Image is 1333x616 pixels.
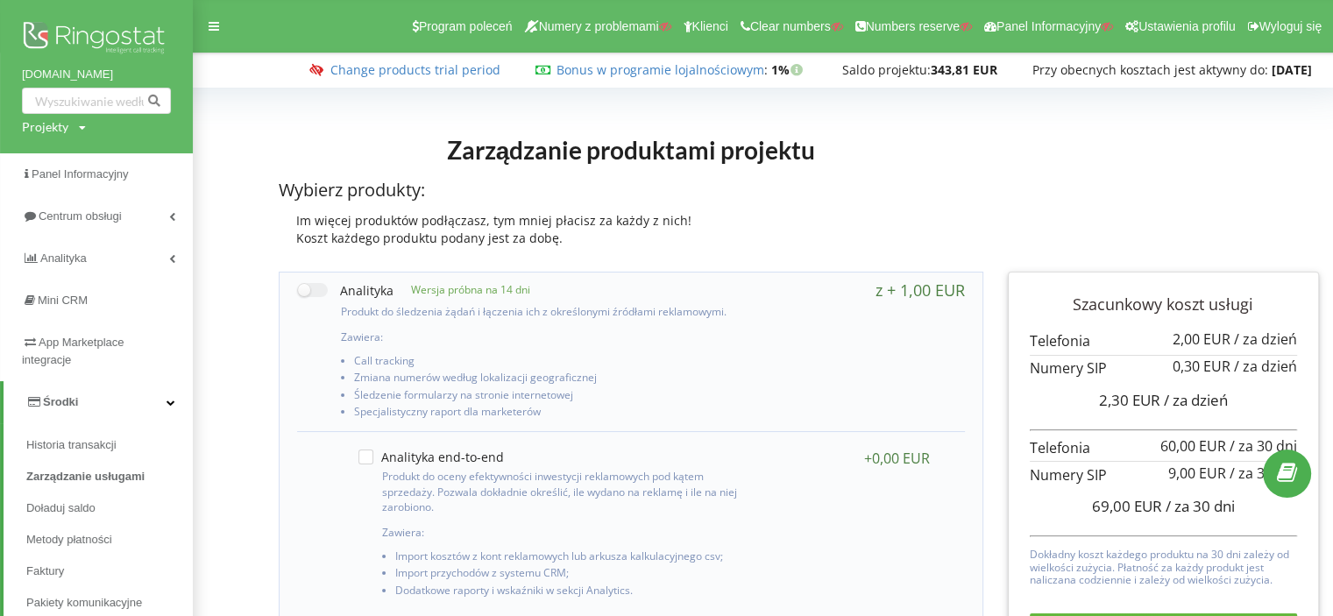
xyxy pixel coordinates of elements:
[1099,390,1160,410] span: 2,30 EUR
[26,436,117,454] span: Historia transakcji
[1160,436,1226,456] span: 60,00 EUR
[750,19,831,33] span: Clear numbers
[866,19,960,33] span: Numbers reserve
[1030,438,1297,458] p: Telefonia
[996,19,1101,33] span: Panel Informacyjny
[22,336,124,366] span: App Marketplace integracje
[1030,544,1297,586] p: Dokładny koszt każdego produktu na 30 dni zależy od wielkości zużycia. Płatność za każdy produkt ...
[1030,358,1297,379] p: Numery SIP
[279,230,983,247] div: Koszt każdego produktu podany jest za dobę.
[279,178,983,203] p: Wybierz produkty:
[26,461,193,492] a: Zarządzanie usługami
[354,355,764,372] li: Call tracking
[1030,331,1297,351] p: Telefonia
[22,118,68,136] div: Projekty
[38,294,88,307] span: Mini CRM
[692,19,728,33] span: Klienci
[26,531,112,549] span: Metody płatności
[557,61,768,78] span: :
[1168,464,1226,483] span: 9,00 EUR
[1164,390,1228,410] span: / za dzień
[354,389,764,406] li: Śledzenie formularzy na stronie internetowej
[26,429,193,461] a: Historia transakcji
[539,19,659,33] span: Numery z problemami
[395,550,758,567] li: Import kosztów z kont reklamowych lub arkusza kalkulacyjnego csv;
[1138,19,1236,33] span: Ustawienia profilu
[26,563,64,580] span: Faktury
[22,18,171,61] img: Ringostat logo
[1259,19,1322,33] span: Wyloguj się
[876,281,965,299] div: z + 1,00 EUR
[22,88,171,114] input: Wyszukiwanie według numeru
[1166,496,1235,516] span: / za 30 dni
[39,209,122,223] span: Centrum obsługi
[26,524,193,556] a: Metody płatności
[1272,61,1312,78] strong: [DATE]
[354,372,764,388] li: Zmiana numerów według lokalizacji geograficznej
[330,61,500,78] a: Change products trial period
[1230,464,1297,483] span: / za 30 dni
[26,499,96,517] span: Doładuj saldo
[382,525,758,540] p: Zawiera:
[842,61,931,78] span: Saldo projektu:
[395,567,758,584] li: Import przychodów z systemu CRM;
[1092,496,1162,516] span: 69,00 EUR
[26,594,142,612] span: Pakiety komunikacyjne
[22,66,171,83] a: [DOMAIN_NAME]
[26,556,193,587] a: Faktury
[26,468,145,485] span: Zarządzanie usługami
[43,395,78,408] span: Środki
[864,450,930,467] div: +0,00 EUR
[1230,436,1297,456] span: / za 30 dni
[394,282,530,297] p: Wersja próbna na 14 dni
[40,251,87,265] span: Analityka
[1234,357,1297,376] span: / za dzień
[4,381,193,423] a: Środki
[1173,357,1230,376] span: 0,30 EUR
[1173,329,1230,349] span: 2,00 EUR
[341,329,764,344] p: Zawiera:
[1234,329,1297,349] span: / za dzień
[279,134,983,166] h1: Zarządzanie produktami projektu
[931,61,997,78] strong: 343,81 EUR
[1030,294,1297,316] p: Szacunkowy koszt usługi
[358,450,504,464] label: Analityka end-to-end
[297,281,394,300] label: Analityka
[557,61,764,78] a: Bonus w programie lojalnościowym
[771,61,807,78] strong: 1%
[382,469,758,513] p: Produkt do oceny efektywności inwestycji reklamowych pod kątem sprzedaży. Pozwala dokładnie okreś...
[279,212,983,230] div: Im więcej produktów podłączasz, tym mniej płacisz za każdy z nich!
[1032,61,1268,78] span: Przy obecnych kosztach jest aktywny do:
[32,167,129,181] span: Panel Informacyjny
[419,19,513,33] span: Program poleceń
[341,304,764,319] p: Produkt do śledzenia żądań i łączenia ich z określonymi źródłami reklamowymi.
[26,492,193,524] a: Doładuj saldo
[395,584,758,601] li: Dodatkowe raporty i wskaźniki w sekcji Analytics.
[1030,465,1297,485] p: Numery SIP
[354,406,764,422] li: Specjalistyczny raport dla marketerów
